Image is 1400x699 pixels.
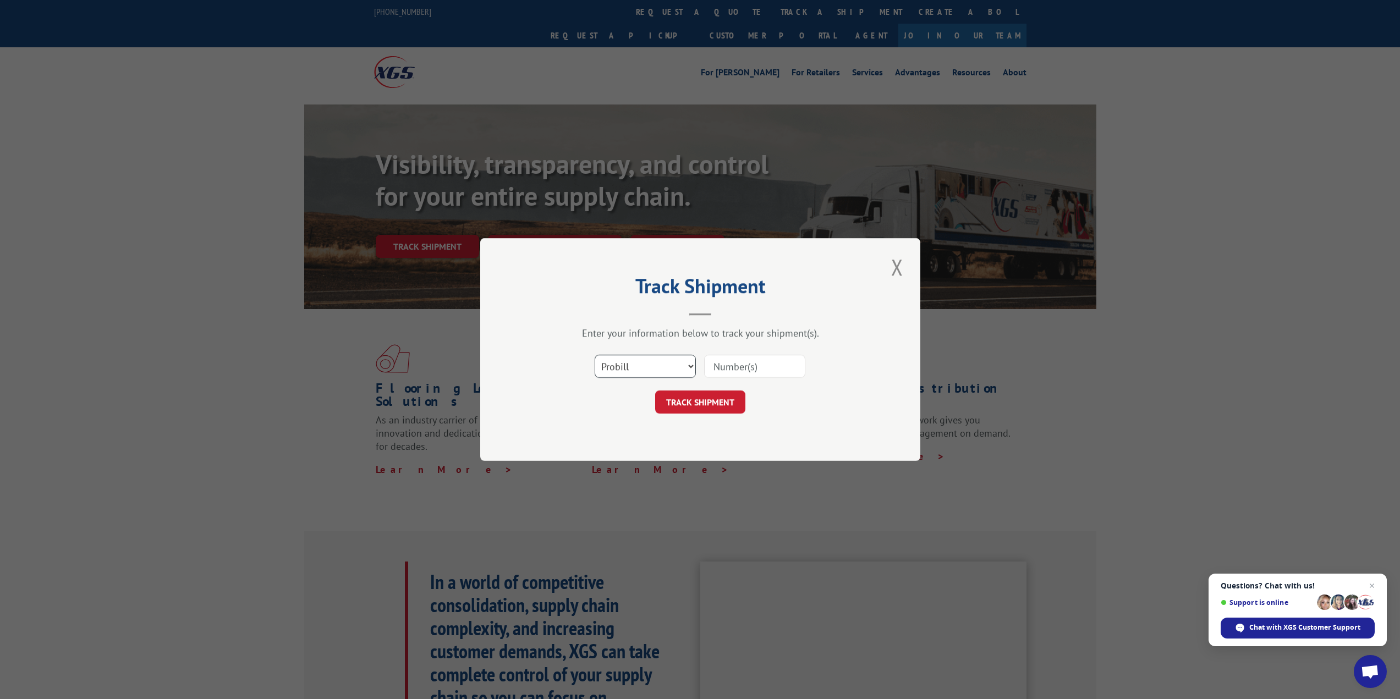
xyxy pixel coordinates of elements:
a: Open chat [1354,655,1387,688]
h2: Track Shipment [535,278,865,299]
span: Chat with XGS Customer Support [1249,623,1360,632]
div: Enter your information below to track your shipment(s). [535,327,865,339]
span: Questions? Chat with us! [1221,581,1375,590]
input: Number(s) [704,355,805,378]
button: Close modal [888,252,907,282]
span: Support is online [1221,598,1313,607]
span: Chat with XGS Customer Support [1221,618,1375,639]
button: TRACK SHIPMENT [655,390,745,414]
